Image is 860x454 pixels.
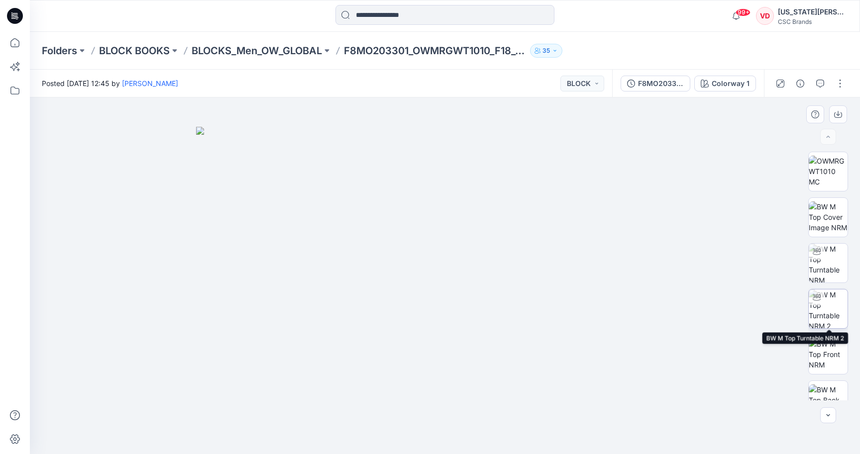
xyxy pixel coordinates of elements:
a: Folders [42,44,77,58]
button: 35 [530,44,562,58]
span: Posted [DATE] 12:45 by [42,78,178,89]
img: BW M Top Turntable NRM 2 [809,289,848,328]
span: 99+ [736,8,751,16]
img: BW M Top Front NRM [809,339,848,370]
p: F8MO203301_OWMRGWT1010_F18_GLREG_VFA [344,44,526,58]
img: BW M Top Turntable NRM [809,244,848,282]
div: VD [756,7,774,25]
a: [PERSON_NAME] [122,79,178,88]
div: CSC Brands [778,18,848,25]
a: BLOCK BOOKS [99,44,170,58]
img: BW M Top Back NRM [809,384,848,416]
button: Details [792,76,808,91]
img: BW M Top Cover Image NRM [809,201,848,233]
div: Colorway 1 [712,78,750,89]
div: F8MO203301_OWMRGWT1010_F18_GLREG_VFA [638,78,684,89]
a: BLOCKS_Men_OW_GLOBAL [192,44,322,58]
button: F8MO203301_OWMRGWT1010_F18_GLREG_VFA [621,76,690,91]
button: Colorway 1 [694,76,756,91]
div: [US_STATE][PERSON_NAME] [778,6,848,18]
img: OWMRGWT1010 MC [809,156,848,187]
p: 35 [542,45,550,56]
